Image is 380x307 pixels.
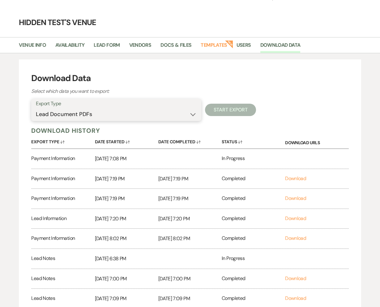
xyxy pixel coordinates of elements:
p: [DATE] 7:08 PM [95,155,158,163]
div: Completed [222,269,285,289]
p: [DATE] 7:19 PM [95,175,158,183]
a: Users [237,41,251,53]
div: Lead Notes [31,249,95,269]
p: [DATE] 7:00 PM [158,275,222,283]
p: [DATE] 7:09 PM [158,295,222,303]
div: Completed [222,209,285,229]
a: Download [285,235,306,241]
strong: New [225,40,233,48]
a: Download [285,195,306,201]
p: [DATE] 8:02 PM [95,235,158,243]
div: Payment Information [31,229,95,249]
div: In Progress [222,249,285,269]
p: [DATE] 7:19 PM [95,195,158,203]
a: Venue Info [19,41,46,53]
a: Download Data [260,41,301,53]
div: Lead Notes [31,269,95,289]
a: Download [285,275,306,282]
a: Lead Form [94,41,120,53]
button: Date Completed [158,135,222,147]
button: Export Type [31,135,95,147]
p: [DATE] 7:19 PM [158,195,222,203]
a: Download [285,295,306,301]
p: [DATE] 7:20 PM [95,215,158,223]
div: Download URLs [285,135,348,149]
a: Availability [55,41,84,53]
div: Payment Information [31,149,95,169]
button: Date Started [95,135,158,147]
button: Start Export [205,104,256,116]
a: Download [285,215,306,222]
p: Select which data you want to export: [31,87,248,95]
p: [DATE] 7:20 PM [158,215,222,223]
p: [DATE] 6:38 PM [95,255,158,263]
div: Payment Information [31,169,95,189]
h3: Download Data [31,72,348,85]
p: [DATE] 8:02 PM [158,235,222,243]
div: In Progress [222,149,285,169]
p: [DATE] 7:19 PM [158,175,222,183]
button: Status [222,135,285,147]
p: [DATE] 7:00 PM [95,275,158,283]
div: Completed [222,169,285,189]
div: Payment Information [31,189,95,209]
label: Export Type [36,99,197,108]
a: Templates [201,41,227,53]
div: Lead Information [31,209,95,229]
a: Docs & Files [160,41,191,53]
a: Vendors [129,41,152,53]
a: Download [285,175,306,182]
div: Completed [222,229,285,249]
p: [DATE] 7:09 PM [95,295,158,303]
div: Completed [222,189,285,209]
h5: Download History [31,127,348,135]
